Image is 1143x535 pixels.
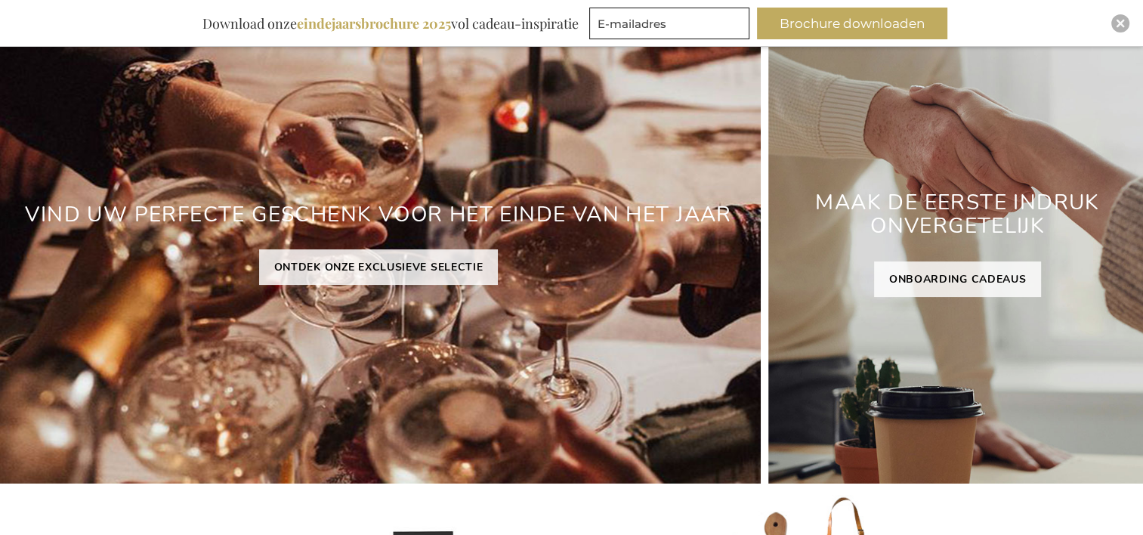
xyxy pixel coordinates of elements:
div: Close [1111,14,1129,32]
a: ONBOARDING CADEAUS [874,261,1042,297]
form: marketing offers and promotions [589,8,754,44]
button: Brochure downloaden [757,8,947,39]
img: Close [1116,19,1125,28]
input: E-mailadres [589,8,749,39]
a: ONTDEK ONZE EXCLUSIEVE SELECTIE [259,249,499,285]
b: eindejaarsbrochure 2025 [297,14,451,32]
div: Download onze vol cadeau-inspiratie [196,8,585,39]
